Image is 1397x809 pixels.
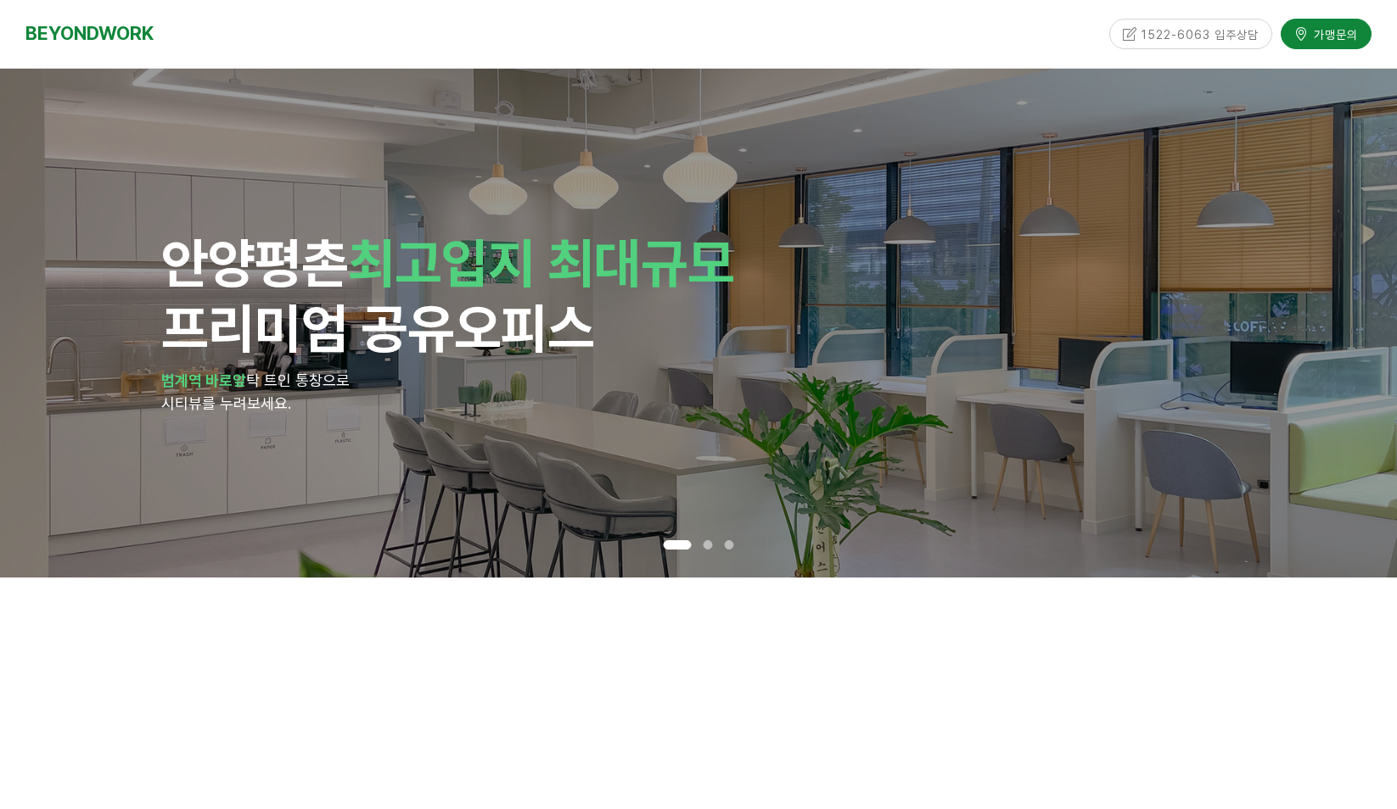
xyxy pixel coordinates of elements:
[255,231,348,295] span: 평촌
[161,231,734,360] span: 안양 프리미엄 공유오피스
[1281,17,1372,47] a: 가맹문의
[161,394,291,412] span: 시티뷰를 누려보세요.
[348,231,734,295] span: 최고입지 최대규모
[161,371,246,389] strong: 범계역 바로앞
[246,371,350,389] span: 탁 트인 통창으로
[25,18,154,49] a: BEYONDWORK
[1309,24,1358,41] span: 가맹문의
